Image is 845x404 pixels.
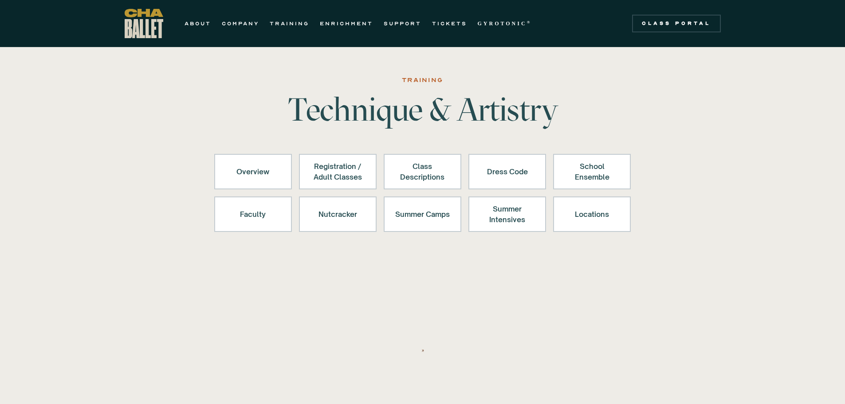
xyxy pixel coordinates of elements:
[299,154,377,189] a: Registration /Adult Classes
[310,204,365,225] div: Nutcracker
[565,204,619,225] div: Locations
[395,161,450,182] div: Class Descriptions
[125,9,163,38] a: home
[402,75,443,86] div: Training
[226,161,280,182] div: Overview
[432,18,467,29] a: TICKETS
[270,18,309,29] a: TRAINING
[299,196,377,232] a: Nutcracker
[565,161,619,182] div: School Ensemble
[478,20,527,27] strong: GYROTONIC
[185,18,211,29] a: ABOUT
[468,196,546,232] a: Summer Intensives
[468,154,546,189] a: Dress Code
[320,18,373,29] a: ENRICHMENT
[384,196,461,232] a: Summer Camps
[226,204,280,225] div: Faculty
[632,15,721,32] a: Class Portal
[553,154,631,189] a: School Ensemble
[284,94,561,126] h1: Technique & Artistry
[310,161,365,182] div: Registration / Adult Classes
[553,196,631,232] a: Locations
[214,154,292,189] a: Overview
[480,204,535,225] div: Summer Intensives
[384,18,421,29] a: SUPPORT
[480,161,535,182] div: Dress Code
[637,20,715,27] div: Class Portal
[384,154,461,189] a: Class Descriptions
[478,18,532,29] a: GYROTONIC®
[395,204,450,225] div: Summer Camps
[214,196,292,232] a: Faculty
[222,18,259,29] a: COMPANY
[527,20,532,24] sup: ®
